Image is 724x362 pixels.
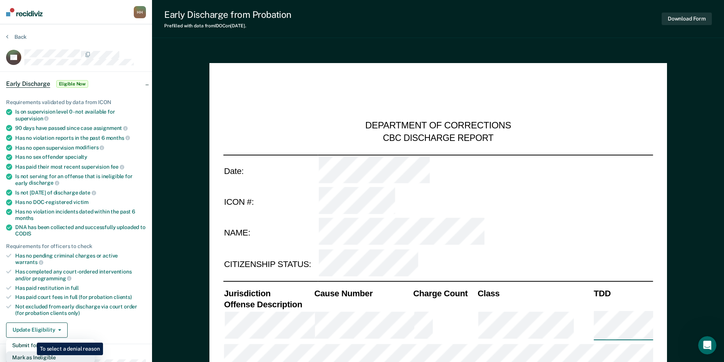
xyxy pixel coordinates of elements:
[15,231,31,237] span: CODIS
[15,189,146,196] div: Is not [DATE] of discharge
[223,217,318,248] td: NAME:
[15,109,146,122] div: Is on supervision level 0 - not available for
[223,248,318,280] td: CITIZENSHIP STATUS:
[15,215,33,221] span: months
[223,155,318,186] td: Date:
[365,120,511,132] div: DEPARTMENT OF CORRECTIONS
[223,288,314,299] th: Jurisdiction
[65,154,87,160] span: specialty
[73,199,89,205] span: victim
[223,186,318,217] td: ICON #:
[6,8,43,16] img: Recidiviz
[32,275,71,281] span: programming
[93,125,128,131] span: assignment
[412,288,477,299] th: Charge Count
[6,99,146,106] div: Requirements validated by data from ICON
[15,294,146,300] div: Has paid court fees in full (for probation
[15,199,146,206] div: Has no DOC-registered
[75,144,105,150] span: modifiers
[164,9,292,20] div: Early Discharge from Probation
[662,13,712,25] button: Download Form
[6,339,95,351] button: Submit for Supervisor Approval
[114,294,132,300] span: clients)
[164,23,292,28] div: Prefilled with data from IDOC on [DATE] .
[15,125,146,131] div: 90 days have passed since case
[15,259,43,265] span: warrants
[15,224,146,237] div: DNA has been collected and successfully uploaded to
[106,135,130,141] span: months
[134,6,146,18] div: H H
[313,288,412,299] th: Cause Number
[111,164,124,170] span: fee
[6,243,146,250] div: Requirements for officers to check
[79,190,96,196] span: date
[15,144,146,151] div: Has no open supervision
[15,134,146,141] div: Has no violation reports in the past 6
[15,253,146,266] div: Has no pending criminal charges or active
[56,80,89,88] span: Eligible Now
[477,288,593,299] th: Class
[15,173,146,186] div: Is not serving for an offense that is ineligible for early
[134,6,146,18] button: HH
[15,285,146,291] div: Has paid restitution in
[15,154,146,160] div: Has no sex offender
[15,304,146,316] div: Not excluded from early discharge via court order (for probation clients
[593,288,653,299] th: TDD
[15,115,49,122] span: supervision
[15,269,146,281] div: Has completed any court-ordered interventions and/or
[15,163,146,170] div: Has paid their most recent supervision
[6,322,68,338] button: Update Eligibility
[6,33,27,40] button: Back
[223,299,314,310] th: Offense Description
[383,132,493,144] div: CBC DISCHARGE REPORT
[698,336,716,354] iframe: Intercom live chat
[68,310,80,316] span: only)
[71,285,79,291] span: full
[6,80,50,88] span: Early Discharge
[29,180,59,186] span: discharge
[15,209,146,221] div: Has no violation incidents dated within the past 6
